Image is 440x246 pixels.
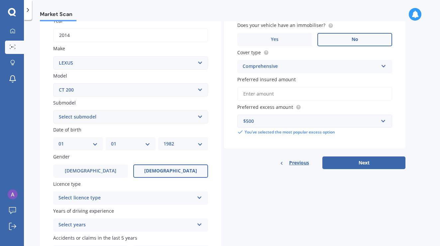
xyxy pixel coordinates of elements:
[237,49,261,56] span: Cover type
[53,73,67,79] span: Model
[53,46,65,52] span: Make
[58,194,194,202] div: Select licence type
[53,235,137,241] span: Accidents or claims in the last 5 years
[53,28,208,42] input: YYYY
[352,37,358,42] span: No
[237,22,325,29] span: Does your vehicle have an immobiliser?
[243,63,378,71] div: Comprehensive
[237,104,293,110] span: Preferred excess amount
[53,100,76,106] span: Submodel
[144,168,197,174] span: [DEMOGRAPHIC_DATA]
[40,11,76,20] span: Market Scan
[8,189,18,199] img: ACg8ocK_3_ZjbZ09IzZ88PeNHaoxvzFpa9JNxMWcyIJa-8_qaMHFPg=s96-c
[289,158,309,168] span: Previous
[53,154,70,160] span: Gender
[53,126,81,133] span: Date of birth
[237,87,392,101] input: Enter amount
[53,208,114,214] span: Years of driving experience
[237,129,392,135] div: You’ve selected the most popular excess option
[243,118,378,125] div: $500
[53,181,81,187] span: Licence type
[322,156,405,169] button: Next
[58,221,194,229] div: Select years
[65,168,116,174] span: [DEMOGRAPHIC_DATA]
[237,76,296,83] span: Preferred insured amount
[271,37,278,42] span: Yes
